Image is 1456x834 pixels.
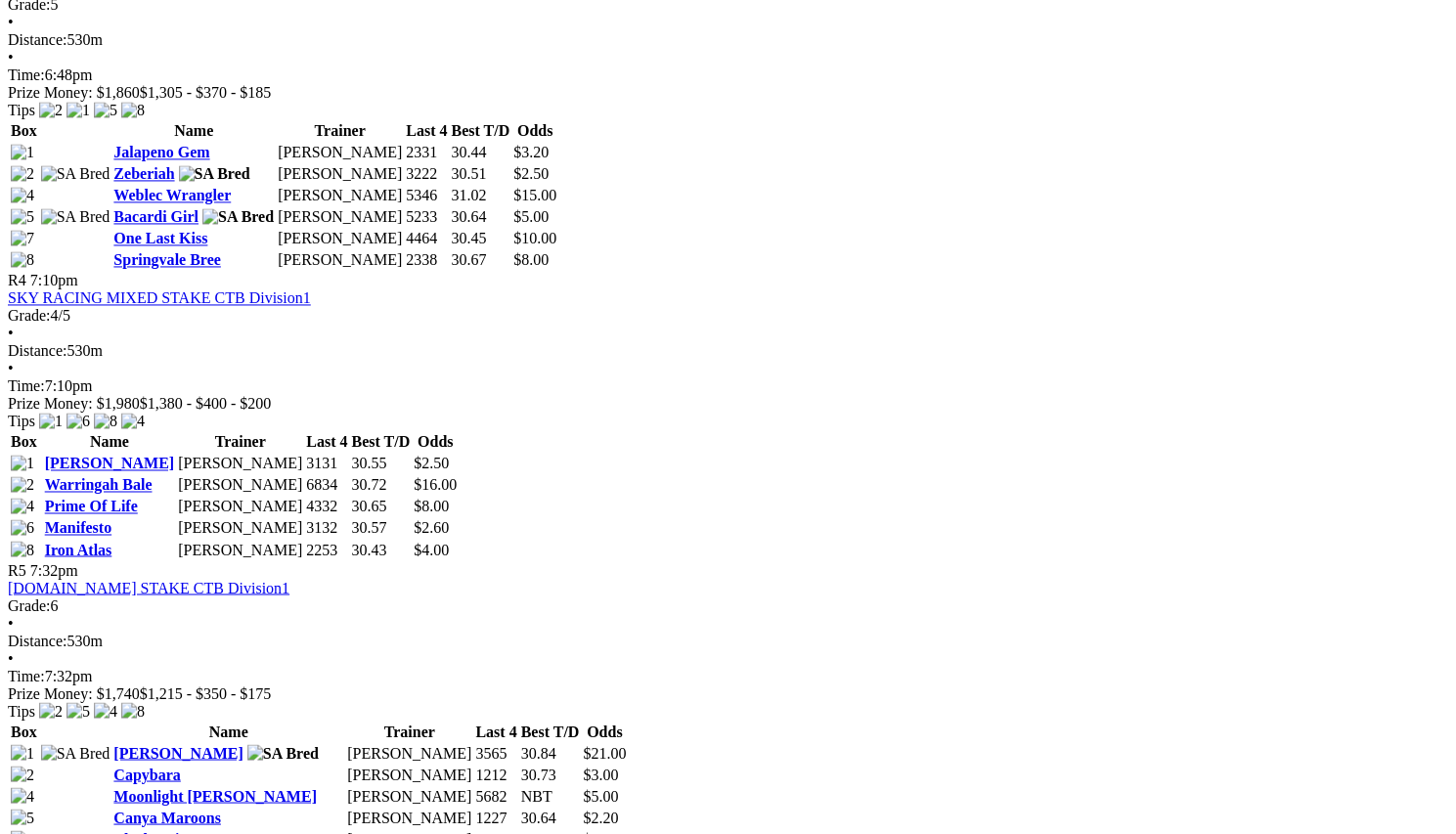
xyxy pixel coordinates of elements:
img: 2 [39,702,63,720]
td: 31.02 [450,186,510,205]
span: R5 [8,561,26,578]
span: Box [11,723,37,739]
div: Prize Money: $1,860 [8,84,1448,102]
div: Prize Money: $1,980 [8,395,1448,413]
th: Trainer [277,121,403,141]
td: 30.55 [350,454,411,473]
div: Prize Money: $1,740 [8,684,1448,702]
span: $1,380 - $400 - $200 [140,395,272,412]
img: SA Bred [41,208,110,226]
a: Moonlight [PERSON_NAME] [113,787,317,804]
td: 30.45 [450,229,510,248]
th: Last 4 [305,432,348,452]
td: [PERSON_NAME] [177,518,303,538]
span: • [8,614,14,631]
div: 7:10pm [8,377,1448,395]
span: $2.60 [414,519,449,536]
span: $15.00 [513,187,556,203]
img: SA Bred [202,208,274,226]
span: Distance: [8,632,66,648]
span: $3.00 [583,766,618,782]
td: 3132 [305,518,348,538]
span: R4 [8,272,26,288]
td: [PERSON_NAME] [346,786,472,806]
a: Manifesto [45,519,111,536]
td: 5233 [405,207,448,227]
img: 1 [11,144,34,161]
span: • [8,360,14,376]
td: 2253 [305,540,348,559]
span: $8.00 [513,251,549,268]
span: $1,215 - $350 - $175 [140,684,272,701]
td: 6834 [305,475,348,495]
a: Capybara [113,766,180,782]
img: SA Bred [247,744,319,762]
span: Time: [8,377,45,394]
a: [PERSON_NAME] [45,455,174,471]
td: 30.51 [450,164,510,184]
td: [PERSON_NAME] [177,540,303,559]
img: 2 [11,476,34,494]
span: $3.20 [513,144,549,160]
img: 8 [94,413,117,430]
span: $2.20 [583,809,618,825]
img: 6 [11,519,34,537]
td: [PERSON_NAME] [346,743,472,763]
a: [PERSON_NAME] [113,744,243,761]
span: • [8,14,14,30]
td: [PERSON_NAME] [346,808,472,827]
img: 8 [11,251,34,269]
th: Odds [413,432,458,452]
td: 1212 [474,765,517,784]
span: $16.00 [414,476,457,493]
td: 30.57 [350,518,411,538]
td: 3565 [474,743,517,763]
td: 30.43 [350,540,411,559]
img: 1 [39,413,63,430]
img: 5 [94,102,117,119]
span: 7:32pm [30,561,78,578]
div: 6 [8,596,1448,614]
td: 30.64 [450,207,510,227]
td: [PERSON_NAME] [177,497,303,516]
td: [PERSON_NAME] [177,454,303,473]
div: 530m [8,342,1448,360]
th: Best T/D [450,121,510,141]
td: 5682 [474,786,517,806]
span: Grade: [8,596,51,613]
td: 3222 [405,164,448,184]
td: 30.65 [350,497,411,516]
span: • [8,49,14,66]
img: SA Bred [179,165,250,183]
td: 2331 [405,143,448,162]
span: Box [11,122,37,139]
td: 4464 [405,229,448,248]
td: [PERSON_NAME] [277,207,403,227]
div: 530m [8,632,1448,649]
td: 3131 [305,454,348,473]
span: • [8,649,14,666]
th: Name [112,121,275,141]
span: Tips [8,702,35,719]
img: 4 [121,413,145,430]
a: Warringah Bale [45,476,153,493]
img: 8 [11,541,34,558]
span: • [8,325,14,341]
th: Name [112,722,344,741]
a: Canya Maroons [113,809,221,825]
th: Best T/D [520,722,581,741]
img: 2 [11,766,34,783]
div: 530m [8,31,1448,49]
th: Trainer [177,432,303,452]
img: 4 [11,498,34,515]
img: 5 [11,809,34,826]
td: [PERSON_NAME] [277,164,403,184]
span: Grade: [8,307,51,324]
span: Time: [8,667,45,683]
td: 5346 [405,186,448,205]
span: Tips [8,102,35,118]
img: SA Bred [41,165,110,183]
img: 2 [11,165,34,183]
th: Trainer [346,722,472,741]
span: $2.50 [513,165,549,182]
